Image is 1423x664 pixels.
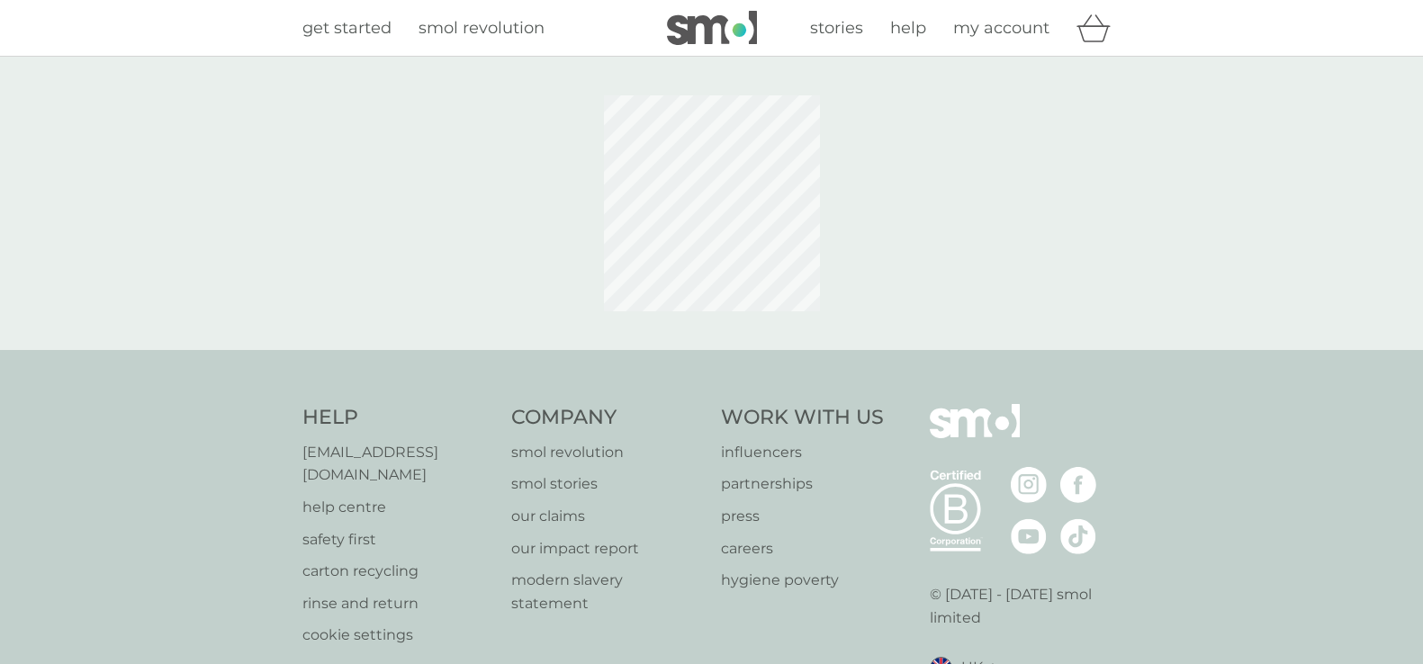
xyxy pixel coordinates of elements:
[810,15,863,41] a: stories
[302,528,494,552] a: safety first
[1060,467,1096,503] img: visit the smol Facebook page
[953,18,1049,38] span: my account
[302,624,494,647] a: cookie settings
[511,537,703,561] a: our impact report
[511,472,703,496] a: smol stories
[1060,518,1096,554] img: visit the smol Tiktok page
[930,583,1121,629] p: © [DATE] - [DATE] smol limited
[721,505,884,528] a: press
[511,441,703,464] a: smol revolution
[302,560,494,583] a: carton recycling
[511,404,703,432] h4: Company
[1011,518,1047,554] img: visit the smol Youtube page
[721,404,884,432] h4: Work With Us
[667,11,757,45] img: smol
[953,15,1049,41] a: my account
[890,15,926,41] a: help
[302,404,494,432] h4: Help
[302,15,392,41] a: get started
[721,537,884,561] a: careers
[511,505,703,528] a: our claims
[721,441,884,464] a: influencers
[419,15,545,41] a: smol revolution
[302,441,494,487] a: [EMAIL_ADDRESS][DOMAIN_NAME]
[810,18,863,38] span: stories
[511,569,703,615] a: modern slavery statement
[721,472,884,496] a: partnerships
[302,18,392,38] span: get started
[302,496,494,519] a: help centre
[1011,467,1047,503] img: visit the smol Instagram page
[419,18,545,38] span: smol revolution
[1076,10,1121,46] div: basket
[302,592,494,615] a: rinse and return
[930,404,1020,465] img: smol
[721,569,884,592] a: hygiene poverty
[890,18,926,38] span: help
